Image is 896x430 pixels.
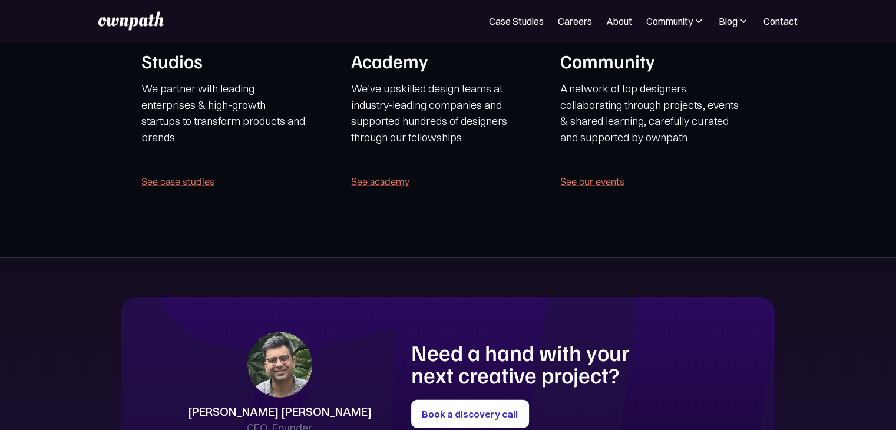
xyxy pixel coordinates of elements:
a: Careers [558,14,592,28]
a: See academy [351,173,409,190]
div: Community [646,14,693,28]
p: We’ve upskilled design teams at industry-leading companies and supported hundreds of designers th... [351,81,534,145]
p: We partner with leading enterprises & high-growth startups to transform products and brands. ‍ [141,81,306,161]
div: Community [646,14,705,28]
a: Case Studies [489,14,544,28]
a: Contact [763,14,798,28]
a: About [606,14,632,28]
div: Blog [719,14,749,28]
div: Blog [719,14,738,28]
h1: Community [560,48,743,74]
a: See our events [560,173,624,190]
h1: Academy [351,48,534,74]
a: Book a discovery call [411,400,529,428]
p: A network of top designers collaborating through projects, events & shared learning, carefully cu... [560,81,743,145]
h1: Studios [141,48,324,74]
h1: Need a hand with your next creative project? [411,341,663,386]
div: [PERSON_NAME] [PERSON_NAME] [188,403,372,420]
a: See case studies [141,173,214,190]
